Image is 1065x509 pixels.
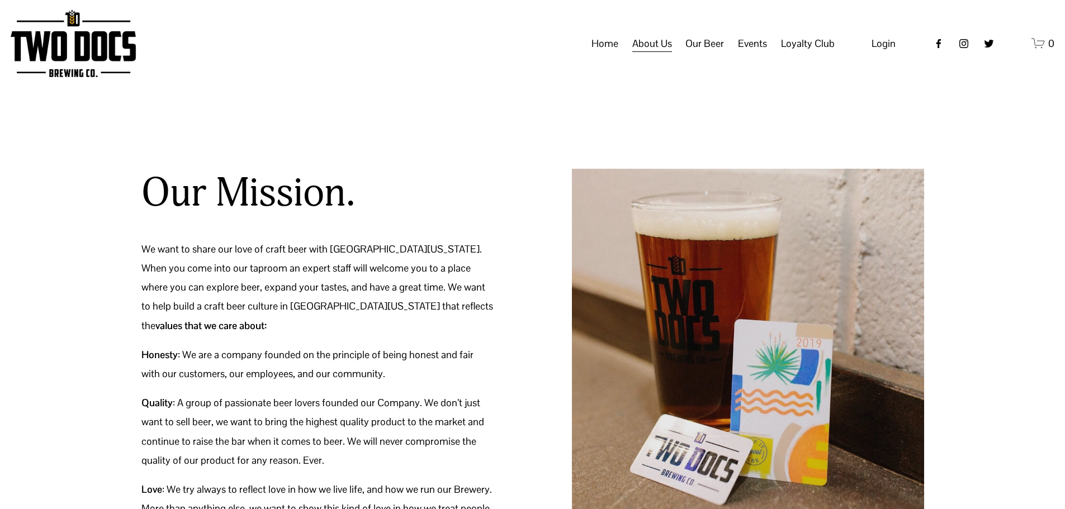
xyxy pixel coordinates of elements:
p: : We are a company founded on the principle of being honest and fair with our customers, our empl... [141,345,494,383]
p: We want to share our love of craft beer with [GEOGRAPHIC_DATA][US_STATE]. When you come into our ... [141,240,494,335]
span: Our Beer [685,34,724,53]
a: folder dropdown [738,33,767,54]
h2: Our Mission. [141,168,355,218]
a: Home [591,33,618,54]
a: twitter-unauth [983,38,995,49]
strong: values that we care about: [155,319,267,332]
a: Facebook [933,38,944,49]
a: folder dropdown [685,33,724,54]
span: Events [738,34,767,53]
img: Two Docs Brewing Co. [11,9,136,77]
span: About Us [632,34,672,53]
a: folder dropdown [632,33,672,54]
a: folder dropdown [781,33,835,54]
strong: Honesty [141,348,178,361]
span: 0 [1048,37,1054,50]
strong: Quality [141,396,173,409]
span: Loyalty Club [781,34,835,53]
strong: Love [141,483,162,496]
p: : A group of passionate beer lovers founded our Company. We don’t just want to sell beer, we want... [141,393,494,470]
span: Login [872,37,896,50]
a: Login [872,34,896,53]
a: 0 items in cart [1031,36,1054,50]
a: instagram-unauth [958,38,969,49]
